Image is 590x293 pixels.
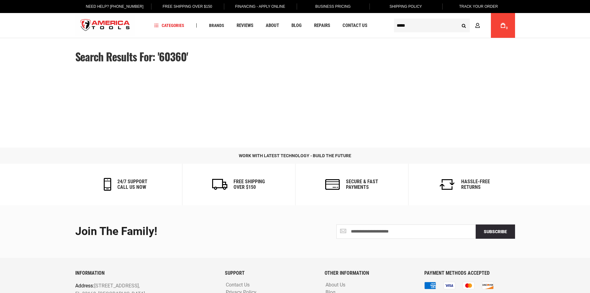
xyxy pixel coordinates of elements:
span: Shipping Policy [390,4,422,9]
a: store logo [75,14,135,37]
div: Join the Family! [75,225,291,238]
a: 0 [497,13,509,38]
h6: Hassle-Free Returns [461,179,490,190]
a: Blog [289,21,304,30]
a: Categories [152,21,187,30]
h6: INFORMATION [75,270,216,276]
a: Brands [206,21,227,30]
img: America Tools [75,14,135,37]
span: Reviews [237,23,253,28]
span: Blog [291,23,302,28]
h6: 24/7 support call us now [117,179,147,190]
span: Categories [155,23,184,28]
a: Contact Us [340,21,370,30]
span: Subscribe [484,229,507,234]
a: About Us [324,282,347,288]
span: Brands [209,23,224,28]
button: Subscribe [476,224,515,239]
h6: secure & fast payments [346,179,378,190]
h6: SUPPORT [225,270,315,276]
span: Contact Us [343,23,367,28]
button: Search [458,20,470,31]
span: About [266,23,279,28]
h6: Free Shipping Over $150 [234,179,265,190]
a: Reviews [234,21,256,30]
span: 0 [506,26,508,30]
h6: OTHER INFORMATION [325,270,415,276]
span: Address: [75,283,94,289]
h6: PAYMENT METHODS ACCEPTED [424,270,515,276]
span: Search results for: '60360' [75,48,188,64]
span: Repairs [314,23,330,28]
a: Repairs [311,21,333,30]
a: Contact Us [224,282,251,288]
a: About [263,21,282,30]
